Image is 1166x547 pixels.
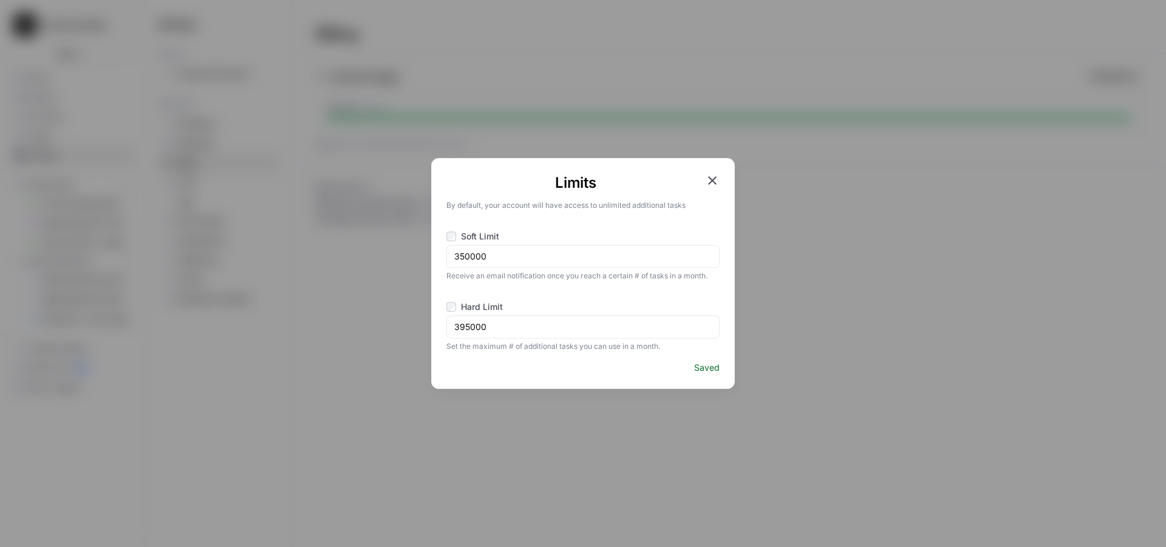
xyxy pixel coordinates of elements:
[446,268,720,281] span: Receive an email notification once you reach a certain # of tasks in a month.
[694,362,720,374] span: Saved
[461,301,503,313] span: Hard Limit
[446,173,705,193] h1: Limits
[461,230,499,243] span: Soft Limit
[454,321,712,333] input: 0
[446,232,456,241] input: Soft Limit
[446,198,720,211] p: By default, your account will have access to unlimited additional tasks
[446,302,456,312] input: Hard Limit
[446,339,720,352] span: Set the maximum # of additional tasks you can use in a month.
[454,250,712,263] input: 0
